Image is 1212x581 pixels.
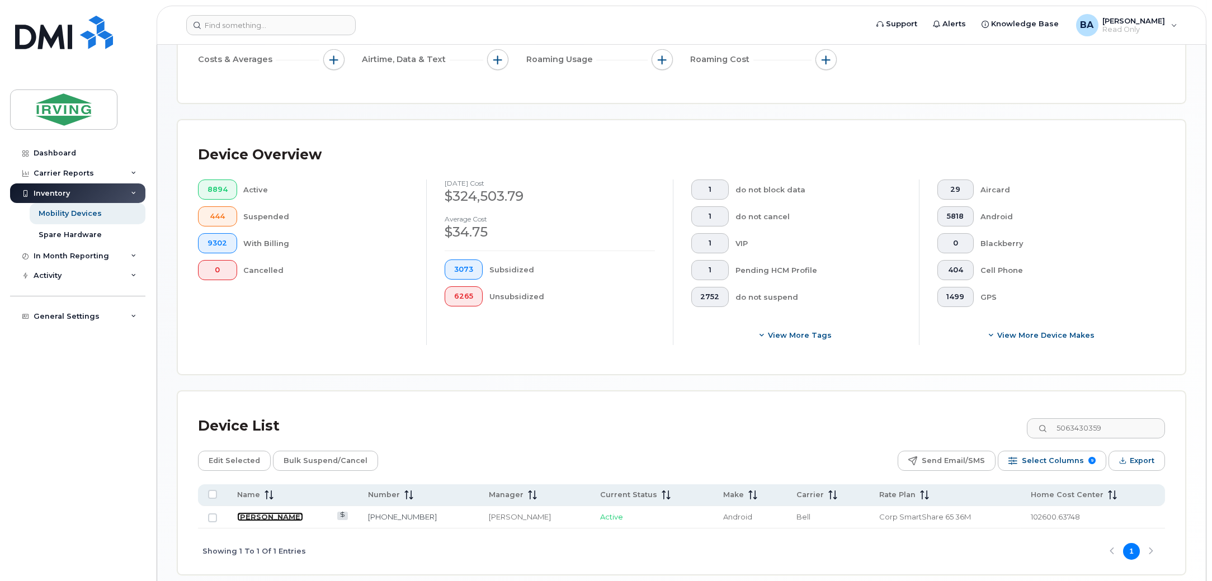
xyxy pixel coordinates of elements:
[879,512,971,521] span: Corp SmartShare 65 36M
[937,206,974,226] button: 5818
[886,18,918,30] span: Support
[1031,512,1080,521] span: 102600.63748
[700,212,719,221] span: 1
[947,266,965,275] span: 404
[186,15,356,35] input: Find something...
[362,54,450,65] span: Airtime, Data & Text
[244,233,409,253] div: With Billing
[937,233,974,253] button: 0
[445,223,654,242] div: $34.75
[898,451,996,471] button: Send Email/SMS
[198,180,237,200] button: 8894
[937,260,974,280] button: 404
[796,490,824,500] span: Carrier
[198,206,237,226] button: 444
[768,330,832,341] span: View more tags
[947,185,965,194] span: 29
[207,239,228,248] span: 9302
[926,13,974,35] a: Alerts
[198,233,237,253] button: 9302
[198,412,280,441] div: Device List
[284,452,367,469] span: Bulk Suspend/Cancel
[947,212,965,221] span: 5818
[691,206,729,226] button: 1
[1022,452,1084,469] span: Select Columns
[368,512,437,521] a: [PHONE_NUMBER]
[198,140,322,169] div: Device Overview
[980,287,1147,307] div: GPS
[1088,457,1096,464] span: 9
[207,266,228,275] span: 0
[796,512,810,521] span: Bell
[947,292,965,301] span: 1499
[489,259,655,280] div: Subsidized
[879,490,916,500] span: Rate Plan
[489,490,524,500] span: Manager
[700,239,719,248] span: 1
[198,260,237,280] button: 0
[700,185,719,194] span: 1
[691,233,729,253] button: 1
[700,266,719,275] span: 1
[947,239,965,248] span: 0
[273,451,378,471] button: Bulk Suspend/Cancel
[526,54,596,65] span: Roaming Usage
[735,180,901,200] div: do not block data
[700,292,719,301] span: 2752
[1081,18,1094,32] span: BA
[445,286,483,306] button: 6265
[445,259,483,280] button: 3073
[691,287,729,307] button: 2752
[237,490,260,500] span: Name
[1068,14,1185,36] div: Bonas, Amanda
[998,451,1106,471] button: Select Columns 9
[445,187,654,206] div: $324,503.79
[1027,418,1165,438] input: Search Device List ...
[489,286,655,306] div: Unsubsidized
[600,490,657,500] span: Current Status
[937,180,974,200] button: 29
[244,206,409,226] div: Suspended
[454,265,473,274] span: 3073
[445,180,654,187] h4: [DATE] cost
[337,512,348,520] a: View Last Bill
[1103,25,1166,34] span: Read Only
[202,543,306,560] span: Showing 1 To 1 Of 1 Entries
[980,233,1147,253] div: Blackberry
[691,260,729,280] button: 1
[1130,452,1154,469] span: Export
[723,490,744,500] span: Make
[922,452,985,469] span: Send Email/SMS
[723,512,752,521] span: Android
[735,287,901,307] div: do not suspend
[691,325,901,345] button: View more tags
[735,260,901,280] div: Pending HCM Profile
[735,233,901,253] div: VIP
[489,512,580,522] div: [PERSON_NAME]
[1031,490,1103,500] span: Home Cost Center
[691,54,753,65] span: Roaming Cost
[207,185,228,194] span: 8894
[237,512,303,521] a: [PERSON_NAME]
[974,13,1067,35] a: Knowledge Base
[997,330,1095,341] span: View More Device Makes
[209,452,260,469] span: Edit Selected
[198,54,276,65] span: Costs & Averages
[244,260,409,280] div: Cancelled
[198,451,271,471] button: Edit Selected
[1109,451,1165,471] button: Export
[937,325,1147,345] button: View More Device Makes
[691,180,729,200] button: 1
[600,512,623,521] span: Active
[1103,16,1166,25] span: [PERSON_NAME]
[454,292,473,301] span: 6265
[1123,543,1140,560] button: Page 1
[207,212,228,221] span: 444
[980,180,1147,200] div: Aircard
[943,18,966,30] span: Alerts
[869,13,926,35] a: Support
[980,260,1147,280] div: Cell Phone
[368,490,400,500] span: Number
[445,215,654,223] h4: Average cost
[980,206,1147,226] div: Android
